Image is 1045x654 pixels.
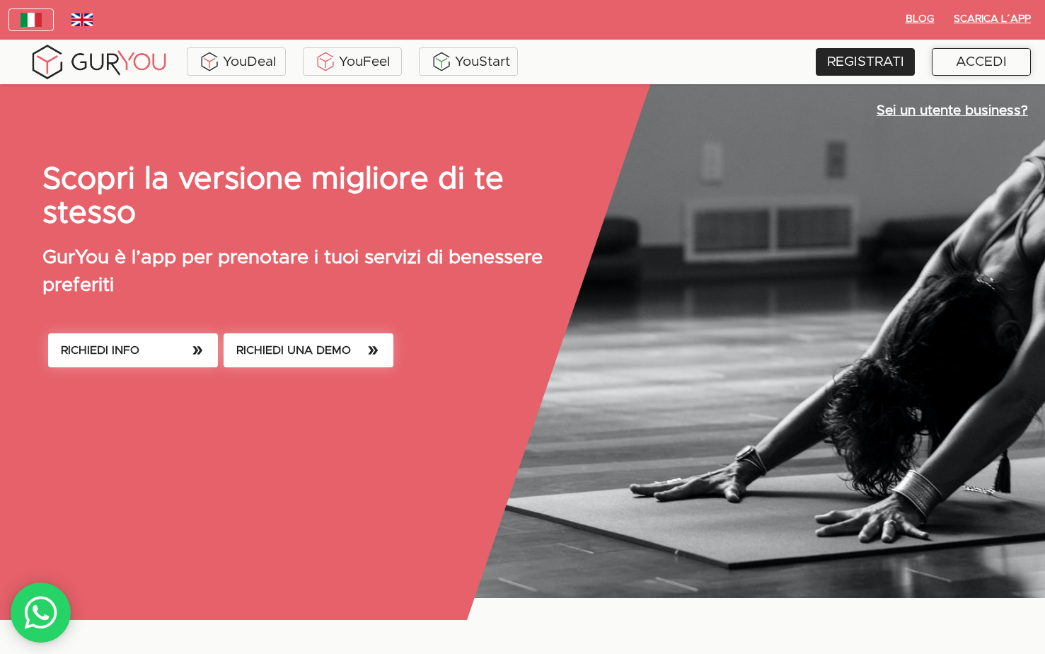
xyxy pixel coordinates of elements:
div: YouFeel [306,51,398,72]
a: YouFeel [303,47,402,76]
input: INVIA [77,263,135,289]
span: RICHIEDI UNA DEMO [236,340,381,360]
div: YouStart [422,51,514,72]
span: RICHIEDI INFO [61,340,205,360]
button: RICHIEDI INFO [48,333,218,367]
span: Scarica l´App [954,11,1031,28]
a: YouDeal [187,47,286,76]
a: RICHIEDI UNA DEMO [221,331,396,389]
img: gyLogo01.5aaa2cff.png [28,42,170,81]
img: KDuXBJLpDstiOJIlCPq11sr8c6VfEN1ke5YIAoPlCPqmrDPlQeIQgHlNqkP7FCiAKJQRHlC7RCaiHTHAlEEQLmFuo+mIt2xQB... [315,51,336,72]
a: YouStart [419,47,518,76]
p: Scopri la versione migliore di te stesso [42,163,591,230]
a: Sei un utente business? [862,87,1042,134]
button: BLOG [897,8,942,31]
p: Sei un utente business? [877,101,1028,120]
a: ACCEDI [932,48,1031,76]
img: wDv7cRK3VHVvwAAACV0RVh0ZGF0ZTpjcmVhdGUAMjAxOC0wMy0yNVQwMToxNzoxMiswMDowMGv4vjwAAAAldEVYdGRhdGU6bW... [71,13,93,26]
span: BLOG [903,11,937,28]
img: BxzlDwAAAAABJRU5ErkJggg== [431,51,452,72]
img: ALVAdSatItgsAAAAAElFTkSuQmCC [199,51,220,72]
a: REGISTRATI [816,48,915,76]
button: RICHIEDI UNA DEMO [224,333,393,367]
div: YouDeal [190,51,282,72]
button: Scarica l´App [948,8,1037,31]
p: GurYou è l’app per prenotare i tuoi servizi di benessere preferiti [42,244,591,299]
iframe: Chat Widget [790,490,1045,654]
img: italy.83948c3f.jpg [21,13,42,27]
img: whatsAppIcon.04b8739f.svg [23,595,59,631]
a: RICHIEDI INFO [45,331,221,389]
